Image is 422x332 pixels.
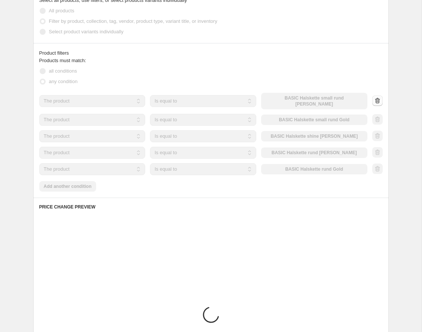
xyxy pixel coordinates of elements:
[49,68,77,74] span: all conditions
[49,79,78,84] span: any condition
[49,8,74,13] span: All products
[39,58,86,63] span: Products must match:
[49,18,217,24] span: Filter by product, collection, tag, vendor, product type, variant title, or inventory
[39,204,383,210] h6: PRICE CHANGE PREVIEW
[49,29,123,34] span: Select product variants individually
[39,49,383,57] div: Product filters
